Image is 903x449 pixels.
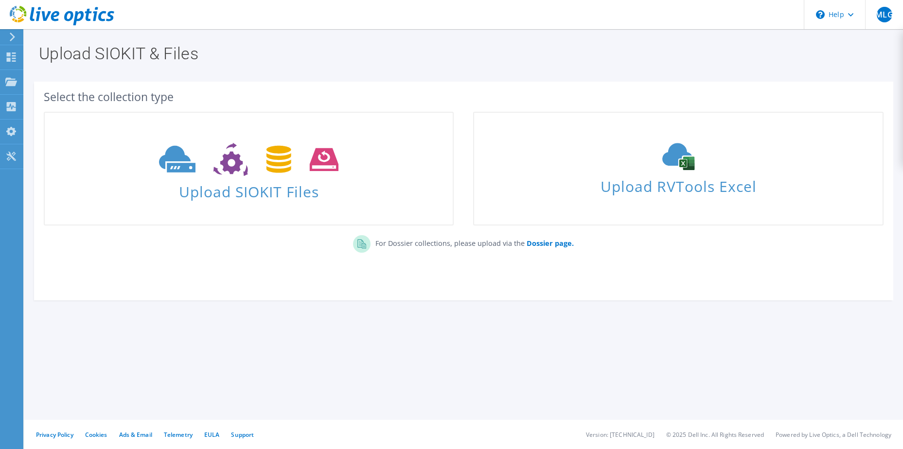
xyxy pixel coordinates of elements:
[119,431,152,439] a: Ads & Email
[473,112,883,225] a: Upload RVTools Excel
[36,431,73,439] a: Privacy Policy
[666,431,764,439] li: © 2025 Dell Inc. All Rights Reserved
[45,178,453,199] span: Upload SIOKIT Files
[816,10,825,19] svg: \n
[231,431,254,439] a: Support
[776,431,891,439] li: Powered by Live Optics, a Dell Technology
[164,431,193,439] a: Telemetry
[527,239,574,248] b: Dossier page.
[204,431,219,439] a: EULA
[586,431,655,439] li: Version: [TECHNICAL_ID]
[85,431,107,439] a: Cookies
[44,91,884,102] div: Select the collection type
[877,7,892,22] span: MLG
[525,239,574,248] a: Dossier page.
[44,112,454,225] a: Upload SIOKIT Files
[371,235,574,249] p: For Dossier collections, please upload via the
[474,173,882,194] span: Upload RVTools Excel
[39,45,884,62] h1: Upload SIOKIT & Files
